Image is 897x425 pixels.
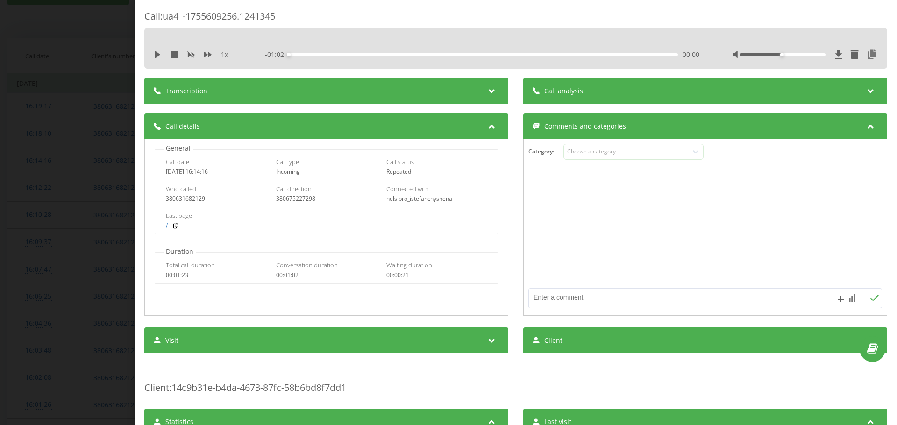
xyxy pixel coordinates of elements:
[144,10,887,28] div: Call : ua4_-1755609256.1241345
[276,261,338,269] span: Conversation duration
[276,167,300,175] span: Incoming
[567,148,684,155] div: Choose a category
[166,211,192,220] span: Last page
[166,223,168,229] a: /
[528,148,563,155] h4: Category :
[165,336,178,345] span: Visit
[544,336,562,345] span: Client
[221,50,228,59] span: 1 x
[276,272,377,279] div: 00:01:02
[276,185,312,193] span: Call direction
[144,381,169,394] span: Client
[166,195,266,202] div: 380631682129
[166,168,266,175] div: [DATE] 16:14:16
[287,53,291,56] div: Accessibility label
[386,195,487,202] div: helsipro_istefanchyshena
[386,261,432,269] span: Waiting duration
[144,362,887,399] div: : 14c9b31e-b4da-4673-87fc-58b6bd8f7dd1
[164,144,193,153] p: General
[544,86,583,96] span: Call analysis
[165,86,207,96] span: Transcription
[166,158,189,166] span: Call date
[386,185,429,193] span: Connected with
[276,195,377,202] div: 380675227298
[166,261,215,269] span: Total call duration
[164,247,196,256] p: Duration
[386,272,487,279] div: 00:00:21
[544,122,626,131] span: Comments and categories
[276,158,299,166] span: Call type
[166,185,196,193] span: Who called
[265,50,289,59] span: - 01:02
[386,158,414,166] span: Call status
[683,50,699,59] span: 00:00
[386,167,411,175] span: Repeated
[166,272,266,279] div: 00:01:23
[780,53,784,56] div: Accessibility label
[165,122,200,131] span: Call details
